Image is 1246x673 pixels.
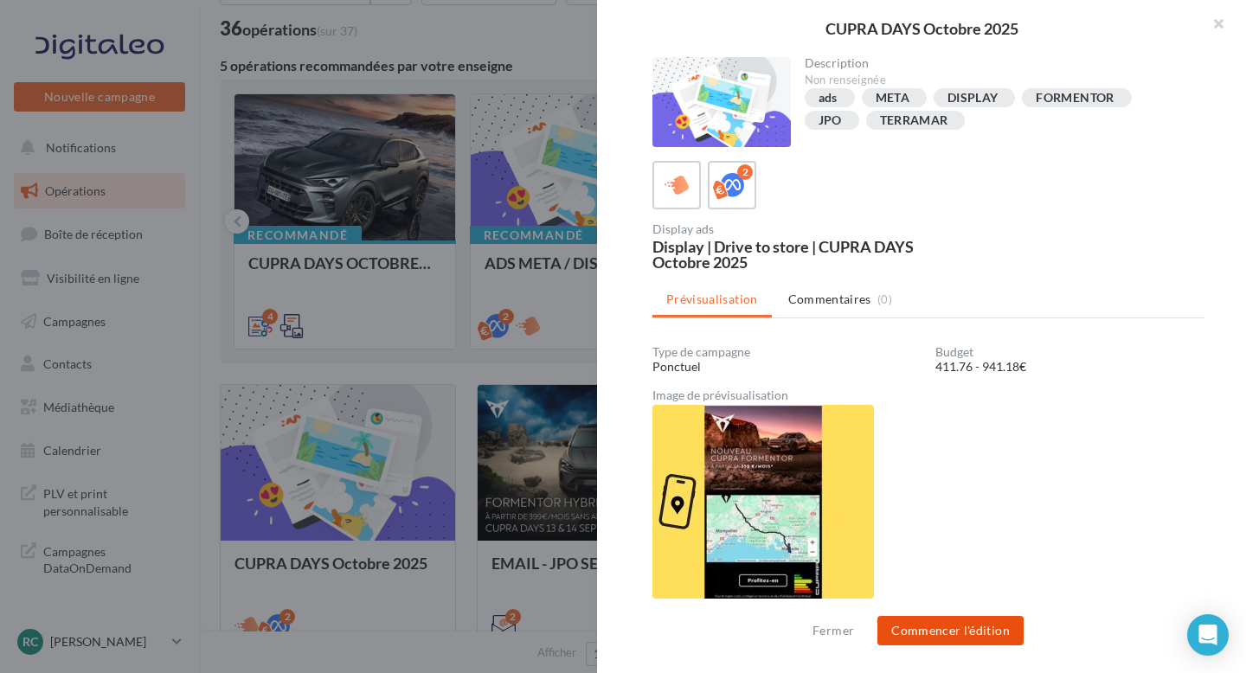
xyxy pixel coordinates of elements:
div: META [876,92,909,105]
div: 2 [737,164,753,180]
span: Commentaires [788,291,871,308]
span: (0) [877,292,892,306]
div: ads [819,92,838,105]
div: Open Intercom Messenger [1187,614,1229,656]
div: Type de campagne [652,346,922,358]
img: c14277d021d3d8fb152ebb9bcd2e0253.jpg [652,405,874,599]
button: Commencer l'édition [877,616,1024,645]
div: TERRAMAR [880,114,948,127]
div: FORMENTOR [1036,92,1114,105]
div: DISPLAY [947,92,998,105]
div: Image de prévisualisation [652,389,1204,401]
div: Ponctuel [652,358,922,375]
button: Fermer [806,620,861,641]
div: 411.76 - 941.18€ [935,358,1204,375]
div: Description [805,57,1191,69]
div: JPO [819,114,842,127]
div: Non renseignée [805,73,1191,88]
div: Budget [935,346,1204,358]
div: CUPRA DAYS Octobre 2025 [625,21,1218,36]
div: Display | Drive to store | CUPRA DAYS Octobre 2025 [652,239,922,270]
div: Display ads [652,223,922,235]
